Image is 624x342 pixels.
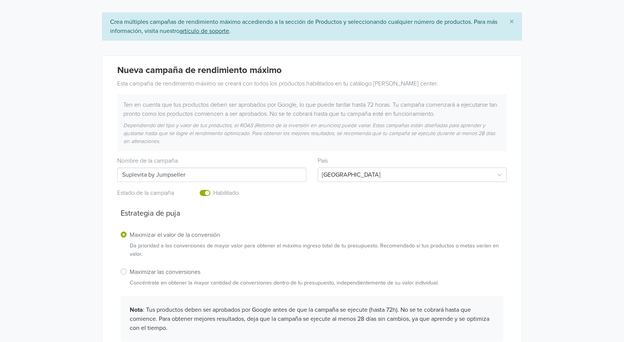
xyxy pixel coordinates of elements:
[117,168,306,182] input: Campaign name
[121,296,503,342] div: : Tus productos deben ser aprobados por Google antes de que la campaña se ejecute (hasta 72h). No...
[130,232,503,239] h6: Maximizar el valor de la conversión
[130,306,143,314] b: Nota
[118,121,506,145] div: Dependiendo del tipo y valor de tus productos, el ROAS (Retorno de la inversión en anuncios) pued...
[130,242,503,258] p: Da prioridad a las conversiones de mayor valor para obtener el máximo ingreso total de tu presupu...
[318,157,507,165] h6: País
[110,18,497,35] a: Para más información, visita nuestroartículo de soporte.
[117,190,179,197] h6: Estado de la campaña
[117,157,306,165] h6: Nombre de la campaña
[102,12,522,40] div: Crea múltiples campañas de rendimiento máximo accediendo a la sección de Productos y seleccionand...
[121,209,503,218] h5: Estrategia de puja
[130,269,439,276] h6: Maximizar las conversiones
[130,279,439,287] p: Concéntrate en obtener la mayor cantidad de conversiones dentro de tu presupuesto, independientem...
[213,190,280,197] h6: Habilitado
[502,13,522,31] button: Close
[117,65,507,76] h4: Nueva campaña de rendimiento máximo
[509,16,514,27] span: ×
[118,100,506,118] div: Ten en cuenta que tus productos deben ser aprobados por Google, lo que puede tardar hasta 72 hora...
[180,27,229,35] u: artículo de soporte
[112,79,512,88] div: Esta campaña de rendimiento máximo se creará con todos los productos habilitados en tu catálogo [...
